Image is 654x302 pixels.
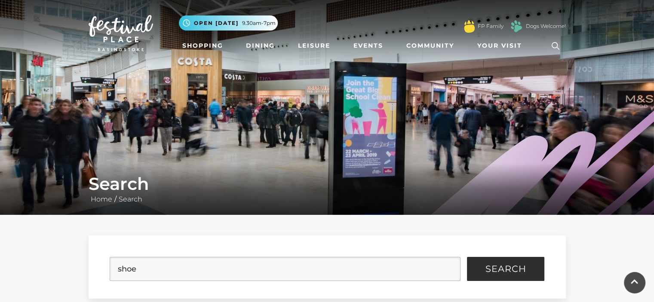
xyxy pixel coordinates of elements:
[117,195,144,203] a: Search
[179,38,227,54] a: Shopping
[82,174,572,204] div: /
[477,41,522,50] span: Your Visit
[242,19,276,27] span: 9.30am-7pm
[194,19,239,27] span: Open [DATE]
[89,15,153,51] img: Festival Place Logo
[526,22,566,30] a: Dogs Welcome!
[110,257,461,281] input: Search Site
[474,38,530,54] a: Your Visit
[179,15,278,31] button: Open [DATE] 9.30am-7pm
[350,38,387,54] a: Events
[478,22,504,30] a: FP Family
[89,174,566,194] h1: Search
[295,38,334,54] a: Leisure
[467,257,544,281] button: Search
[485,265,526,273] span: Search
[89,195,114,203] a: Home
[403,38,457,54] a: Community
[243,38,278,54] a: Dining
